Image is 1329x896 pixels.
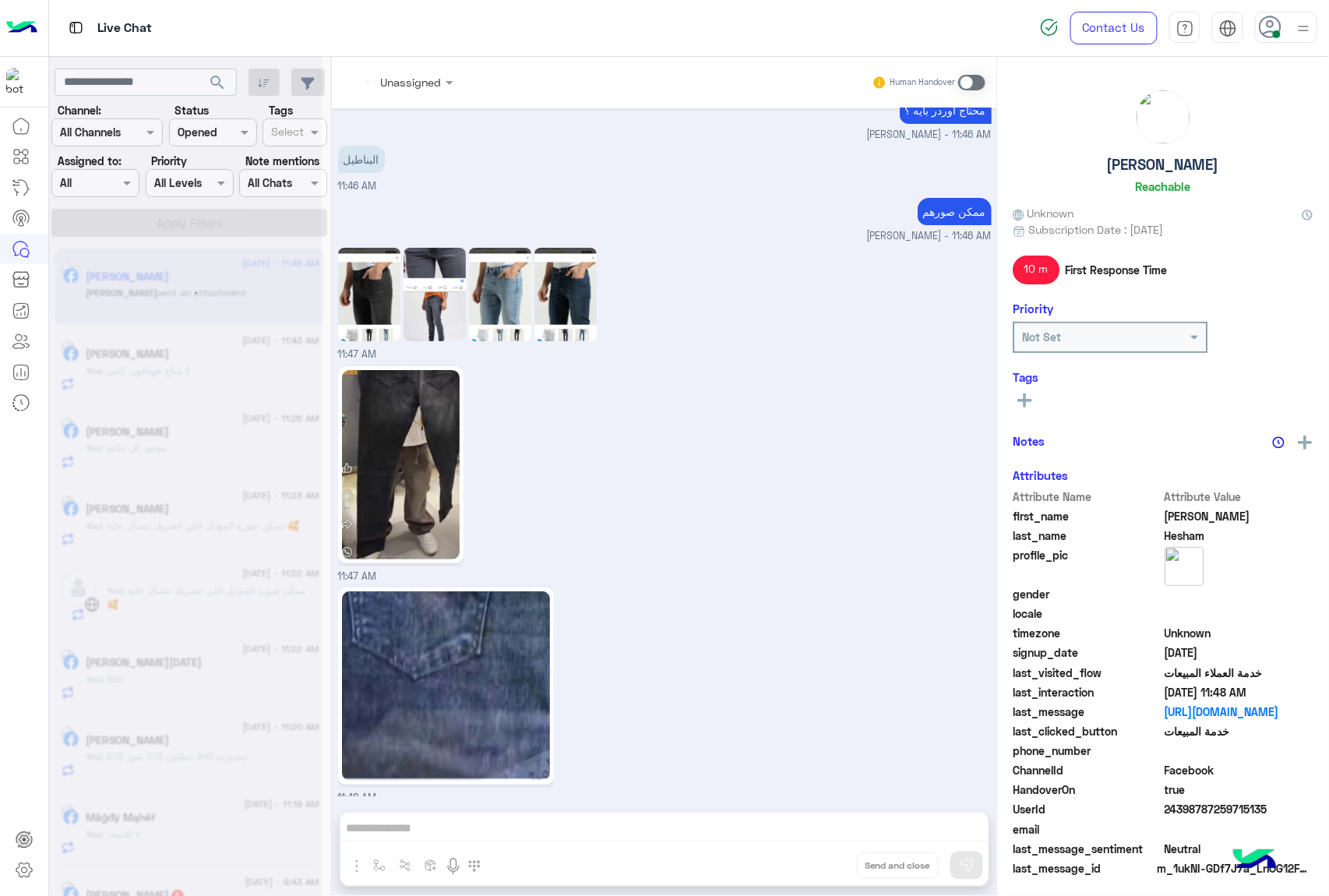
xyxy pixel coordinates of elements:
img: 528155844_1046408414143700_5324317178188368242_n.jpg [342,370,460,559]
div: loading... [171,279,199,306]
span: 10 m [1013,256,1060,284]
img: tab [1176,19,1194,37]
img: Image [534,248,597,341]
h6: Priority [1013,302,1054,316]
img: Image [469,248,531,341]
img: profile [1294,19,1313,38]
p: 10/8/2025, 11:46 AM [900,97,992,124]
span: Ahmed [1165,508,1314,524]
span: profile_pic [1013,547,1162,583]
img: tab [66,18,86,37]
span: [PERSON_NAME] - 11:46 AM [867,229,992,244]
span: Unknown [1165,625,1314,641]
a: tab [1169,12,1200,44]
p: Live Chat [97,18,152,39]
a: Contact Us [1070,12,1158,44]
h5: [PERSON_NAME] [1108,156,1220,174]
h6: Notes [1013,434,1045,448]
span: last_message [1013,704,1162,720]
span: locale [1013,605,1162,622]
span: خدمة المبيعات [1165,723,1314,739]
span: 24398787259715135 [1165,801,1314,817]
span: null [1165,586,1314,602]
span: phone_number [1013,743,1162,759]
img: Image [404,248,466,341]
span: ChannelId [1013,762,1162,778]
h6: Reachable [1136,179,1191,193]
img: add [1299,436,1313,450]
span: 2025-08-10T08:34:09.934Z [1165,644,1314,661]
span: 11:48 AM [338,792,377,803]
span: Attribute Name [1013,489,1162,505]
span: HandoverOn [1013,781,1162,798]
span: 11:47 AM [338,570,377,582]
span: Attribute Value [1165,489,1314,505]
span: خدمة العملاء المبيعات [1165,665,1314,681]
span: true [1165,781,1314,798]
span: last_message_sentiment [1013,841,1162,857]
span: null [1165,821,1314,838]
div: Select [269,123,304,143]
span: timezone [1013,625,1162,641]
img: Image [338,248,400,341]
span: last_message_id [1013,860,1155,877]
span: null [1165,743,1314,759]
img: 528234856_4002018703392329_477179124705248674_n.jpg [342,591,550,781]
span: Subscription Date : [DATE] [1029,221,1164,238]
img: notes [1273,436,1285,449]
span: 0 [1165,841,1314,857]
span: last_clicked_button [1013,723,1162,739]
span: UserId [1013,801,1162,817]
span: last_interaction [1013,684,1162,700]
img: tab [1219,19,1237,37]
span: 2025-08-10T08:48:01.926Z [1165,684,1314,700]
span: 11:46 AM [338,180,377,192]
h6: Tags [1013,370,1313,384]
span: First Response Time [1066,262,1168,278]
img: Logo [6,12,37,44]
span: gender [1013,586,1162,602]
span: signup_date [1013,644,1162,661]
span: Unknown [1013,205,1074,221]
img: 713415422032625 [6,68,34,96]
span: email [1013,821,1162,838]
span: last_name [1013,527,1162,544]
img: picture [1165,547,1204,586]
span: first_name [1013,508,1162,524]
span: 11:47 AM [338,348,377,360]
span: [PERSON_NAME] - 11:46 AM [867,128,992,143]
small: Human Handover [890,76,955,89]
p: 10/8/2025, 11:46 AM [338,146,385,173]
img: spinner [1040,18,1059,37]
img: hulul-logo.png [1228,834,1282,888]
span: m_1ukNI-GDf7J7a_LnOG12FnS64VK0PtP5rNbCpkD8eERWVNpeW1GkNGkgDklmjvnP7TicuWlfPtNbi6xnIieSxg [1158,860,1313,877]
span: 0 [1165,762,1314,778]
button: Send and close [857,852,939,879]
span: null [1165,605,1314,622]
span: last_visited_flow [1013,665,1162,681]
img: picture [1137,90,1190,143]
span: Hesham [1165,527,1314,544]
p: 10/8/2025, 11:46 AM [918,198,992,225]
h6: Attributes [1013,468,1069,482]
a: [URL][DOMAIN_NAME] [1165,704,1314,720]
